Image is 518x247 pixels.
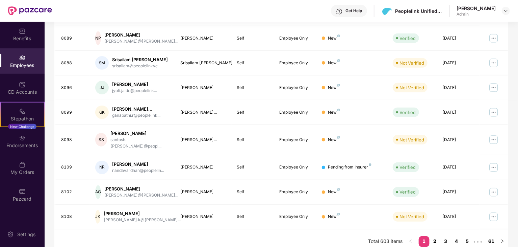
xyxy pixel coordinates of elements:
[112,81,157,88] div: [PERSON_NAME]
[95,106,109,119] div: GK
[488,58,499,68] img: manageButton
[430,236,440,247] li: 2
[457,5,496,12] div: [PERSON_NAME]
[61,85,84,91] div: 8096
[442,109,474,116] div: [DATE]
[451,236,462,246] a: 4
[488,134,499,145] img: manageButton
[19,108,26,115] img: svg+xml;base64,PHN2ZyB4bWxucz0iaHR0cDovL3d3dy53My5vcmcvMjAwMC9zdmciIHdpZHRoPSIyMSIgaGVpZ2h0PSIyMC...
[19,188,26,195] img: svg+xml;base64,PHN2ZyBpZD0iUGF6Y2FyZCIgeG1sbnM9Imh0dHA6Ly93d3cudzMub3JnLzIwMDAvc3ZnIiB3aWR0aD0iMj...
[112,167,164,174] div: nandavardhan@peoplelin...
[369,163,371,166] img: svg+xml;base64,PHN2ZyB4bWxucz0iaHR0cDovL3d3dy53My5vcmcvMjAwMC9zdmciIHdpZHRoPSI4IiBoZWlnaHQ9IjgiIH...
[399,213,424,220] div: Not Verified
[61,60,84,66] div: 8088
[409,239,413,243] span: left
[112,106,160,112] div: [PERSON_NAME]...
[237,85,269,91] div: Self
[337,213,340,216] img: svg+xml;base64,PHN2ZyB4bWxucz0iaHR0cDovL3d3dy53My5vcmcvMjAwMC9zdmciIHdpZHRoPSI4IiBoZWlnaHQ9IjgiIH...
[442,164,474,171] div: [DATE]
[500,239,504,243] span: right
[280,214,311,220] div: Employee Only
[486,236,497,247] li: 61
[328,214,340,220] div: New
[180,85,226,91] div: [PERSON_NAME]
[237,60,269,66] div: Self
[328,85,340,91] div: New
[488,211,499,222] img: manageButton
[419,236,430,246] a: 1
[399,136,424,143] div: Not Verified
[19,81,26,88] img: svg+xml;base64,PHN2ZyBpZD0iQ0RfQWNjb3VudHMiIGRhdGEtbmFtZT0iQ0QgQWNjb3VudHMiIHhtbG5zPSJodHRwOi8vd3...
[180,137,226,143] div: [PERSON_NAME]...
[442,85,474,91] div: [DATE]
[399,109,416,116] div: Verified
[336,8,343,15] img: svg+xml;base64,PHN2ZyBpZD0iSGVscC0zMngzMiIgeG1sbnM9Imh0dHA6Ly93d3cudzMub3JnLzIwMDAvc3ZnIiB3aWR0aD...
[328,35,340,42] div: New
[442,137,474,143] div: [DATE]
[440,236,451,247] li: 3
[280,35,311,42] div: Employee Only
[488,107,499,118] img: manageButton
[8,124,36,129] div: New Challenge
[104,38,178,45] div: [PERSON_NAME]@[PERSON_NAME]...
[337,35,340,37] img: svg+xml;base64,PHN2ZyB4bWxucz0iaHR0cDovL3d3dy53My5vcmcvMjAwMC9zdmciIHdpZHRoPSI4IiBoZWlnaHQ9IjgiIH...
[19,135,26,141] img: svg+xml;base64,PHN2ZyBpZD0iRW5kb3JzZW1lbnRzIiB4bWxucz0iaHR0cDovL3d3dy53My5vcmcvMjAwMC9zdmciIHdpZH...
[112,161,164,167] div: [PERSON_NAME]
[61,137,84,143] div: 8098
[503,8,509,14] img: svg+xml;base64,PHN2ZyBpZD0iRHJvcGRvd24tMzJ4MzIiIHhtbG5zPSJodHRwOi8vd3d3LnczLm9yZy8yMDAwL3N2ZyIgd2...
[112,88,157,94] div: jyoti.jalde@peoplelink...
[280,164,311,171] div: Employee Only
[8,6,52,15] img: New Pazcare Logo
[7,231,14,238] img: svg+xml;base64,PHN2ZyBpZD0iU2V0dGluZy0yMHgyMCIgeG1sbnM9Imh0dHA6Ly93d3cudzMub3JnLzIwMDAvc3ZnIiB3aW...
[95,185,101,199] div: AG
[61,164,84,171] div: 8109
[280,60,311,66] div: Employee Only
[442,189,474,195] div: [DATE]
[337,59,340,62] img: svg+xml;base64,PHN2ZyB4bWxucz0iaHR0cDovL3d3dy53My5vcmcvMjAwMC9zdmciIHdpZHRoPSI4IiBoZWlnaHQ9IjgiIH...
[180,109,226,116] div: [PERSON_NAME]...
[237,214,269,220] div: Self
[280,189,311,195] div: Employee Only
[280,109,311,116] div: Employee Only
[1,115,44,122] div: Stepathon
[488,162,499,173] img: manageButton
[95,210,100,224] div: JK
[104,217,181,223] div: [PERSON_NAME].k@[PERSON_NAME]...
[462,236,473,247] li: 5
[442,35,474,42] div: [DATE]
[457,12,496,17] div: Admin
[328,164,371,171] div: Pending from Insurer
[180,164,226,171] div: [PERSON_NAME]
[19,28,26,35] img: svg+xml;base64,PHN2ZyBpZD0iQmVuZWZpdHMiIHhtbG5zPSJodHRwOi8vd3d3LnczLm9yZy8yMDAwL3N2ZyIgd2lkdGg9Ij...
[112,57,168,63] div: Srisailam [PERSON_NAME]
[237,109,269,116] div: Self
[430,236,440,246] a: 2
[473,236,484,247] li: Next 5 Pages
[110,130,170,137] div: [PERSON_NAME]
[61,189,84,195] div: 8102
[337,188,340,191] img: svg+xml;base64,PHN2ZyB4bWxucz0iaHR0cDovL3d3dy53My5vcmcvMjAwMC9zdmciIHdpZHRoPSI4IiBoZWlnaHQ9IjgiIH...
[442,60,474,66] div: [DATE]
[399,84,424,91] div: Not Verified
[440,236,451,246] a: 3
[95,81,109,94] div: JJ
[399,188,416,195] div: Verified
[488,33,499,44] img: manageButton
[337,84,340,87] img: svg+xml;base64,PHN2ZyB4bWxucz0iaHR0cDovL3d3dy53My5vcmcvMjAwMC9zdmciIHdpZHRoPSI4IiBoZWlnaHQ9IjgiIH...
[451,236,462,247] li: 4
[405,236,416,247] button: left
[419,236,430,247] li: 1
[180,35,226,42] div: [PERSON_NAME]
[180,60,226,66] div: Srisailam [PERSON_NAME]
[473,236,484,247] span: •••
[95,161,109,174] div: NR
[237,164,269,171] div: Self
[488,187,499,198] img: manageButton
[395,8,442,14] div: Peoplelink Unified Communications Private Ltd
[368,236,403,247] li: Total 603 items
[61,214,84,220] div: 8108
[405,236,416,247] li: Previous Page
[19,54,26,61] img: svg+xml;base64,PHN2ZyBpZD0iRW1wbG95ZWVzIiB4bWxucz0iaHR0cDovL3d3dy53My5vcmcvMjAwMC9zdmciIHdpZHRoPS...
[399,60,424,66] div: Not Verified
[497,236,508,247] button: right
